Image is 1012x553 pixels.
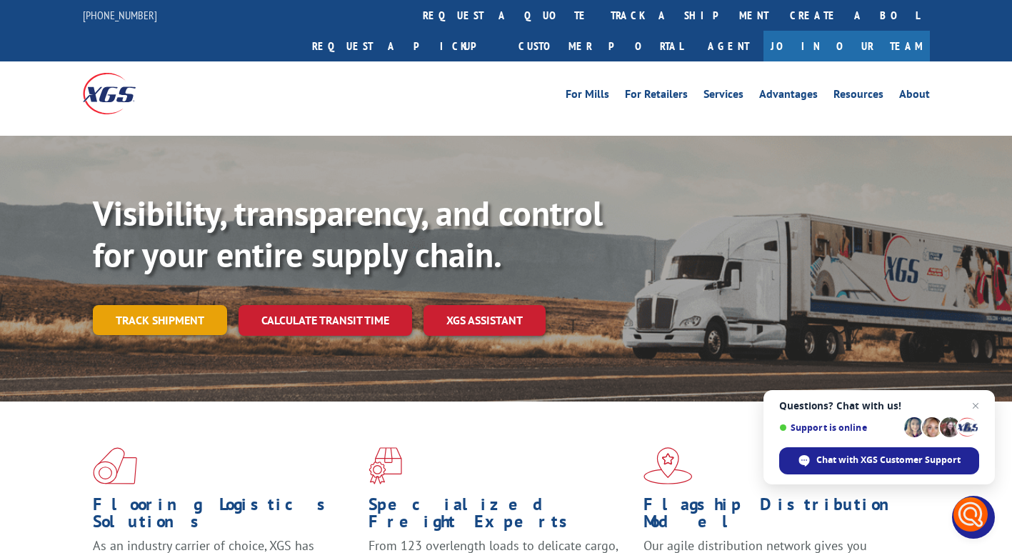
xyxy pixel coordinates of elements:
[816,454,961,467] span: Chat with XGS Customer Support
[93,191,603,276] b: Visibility, transparency, and control for your entire supply chain.
[93,447,137,484] img: xgs-icon-total-supply-chain-intelligence-red
[643,447,693,484] img: xgs-icon-flagship-distribution-model-red
[693,31,763,61] a: Agent
[967,397,984,414] span: Close chat
[508,31,693,61] a: Customer Portal
[93,496,358,537] h1: Flooring Logistics Solutions
[625,89,688,104] a: For Retailers
[83,8,157,22] a: [PHONE_NUMBER]
[566,89,609,104] a: For Mills
[952,496,995,539] div: Open chat
[643,496,908,537] h1: Flagship Distribution Model
[369,496,633,537] h1: Specialized Freight Experts
[763,31,930,61] a: Join Our Team
[424,305,546,336] a: XGS ASSISTANT
[703,89,743,104] a: Services
[779,447,979,474] div: Chat with XGS Customer Support
[779,400,979,412] span: Questions? Chat with us!
[301,31,508,61] a: Request a pickup
[239,305,412,336] a: Calculate transit time
[369,447,402,484] img: xgs-icon-focused-on-flooring-red
[899,89,930,104] a: About
[833,89,883,104] a: Resources
[759,89,818,104] a: Advantages
[93,305,227,335] a: Track shipment
[779,422,899,433] span: Support is online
